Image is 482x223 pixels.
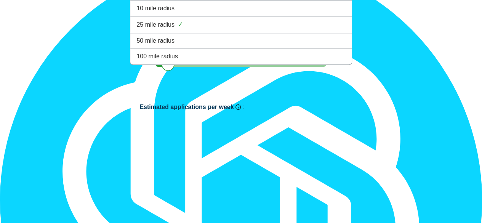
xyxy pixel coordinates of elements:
span: ✓ [178,19,183,30]
span: 100 mile radius [136,52,178,61]
span: 10 mile radius [136,4,175,13]
h3: : [242,103,244,112]
h3: Estimated applications per week [139,103,234,112]
span: 50 mile radius [136,36,175,45]
span: 25 mile radius [136,20,175,29]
